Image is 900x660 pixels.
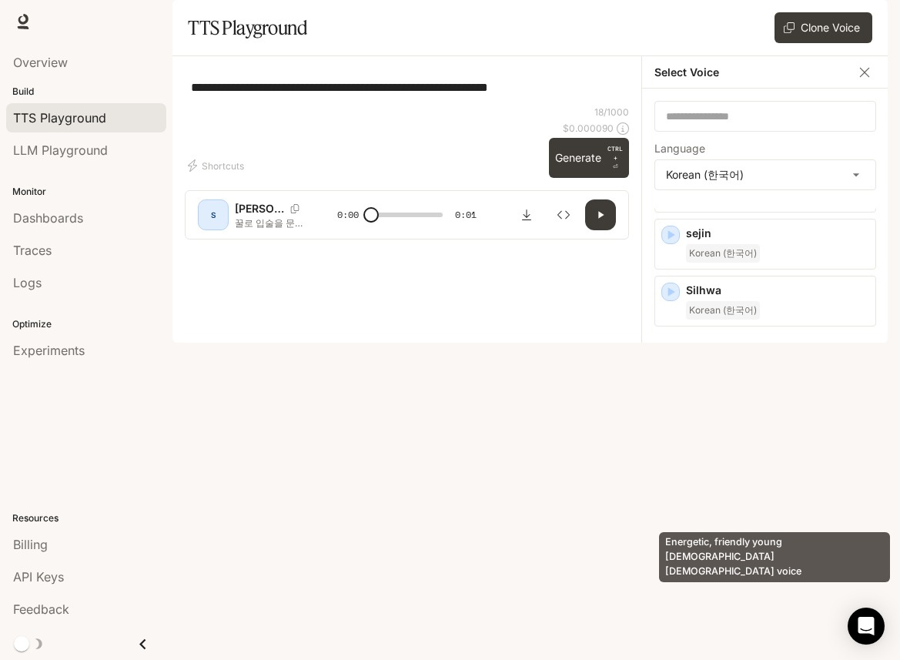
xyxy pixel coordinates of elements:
p: Silhwa [686,283,869,298]
p: ⏎ [607,144,623,172]
button: Download audio [511,199,542,230]
p: $ 0.000090 [563,122,614,135]
p: sejin [686,226,869,241]
button: Shortcuts [185,153,250,178]
button: Copy Voice ID [284,204,306,213]
div: S [201,203,226,227]
span: Korean (한국어) [686,244,760,263]
div: Energetic, friendly young [DEMOGRAPHIC_DATA] [DEMOGRAPHIC_DATA] voice [659,532,890,582]
p: [PERSON_NAME] [235,201,284,216]
button: Clone Voice [775,12,872,43]
p: CTRL + [607,144,623,162]
span: Korean (한국어) [686,301,760,320]
p: 꿀로 입술을 문지르면 생기는 일! [235,216,309,229]
p: 18 / 1000 [594,106,629,119]
span: 0:00 [337,207,359,223]
p: Language [654,143,705,154]
h1: TTS Playground [188,12,307,43]
span: 0:01 [455,207,477,223]
div: Korean (한국어) [655,160,875,189]
button: GenerateCTRL +⏎ [549,138,629,178]
button: Inspect [548,199,579,230]
div: Open Intercom Messenger [848,608,885,645]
